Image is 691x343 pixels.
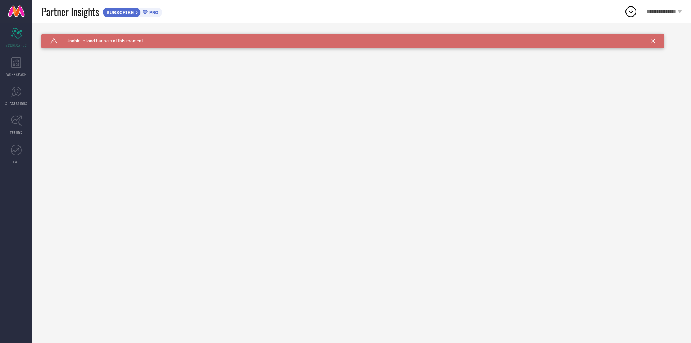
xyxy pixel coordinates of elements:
[6,42,27,48] span: SCORECARDS
[5,101,27,106] span: SUGGESTIONS
[41,4,99,19] span: Partner Insights
[148,10,158,15] span: PRO
[624,5,637,18] div: Open download list
[6,72,26,77] span: WORKSPACE
[58,39,143,44] span: Unable to load banners at this moment
[103,10,136,15] span: SUBSCRIBE
[13,159,20,164] span: FWD
[41,34,682,40] div: Unable to load filters at this moment. Please try later.
[103,6,162,17] a: SUBSCRIBEPRO
[10,130,22,135] span: TRENDS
